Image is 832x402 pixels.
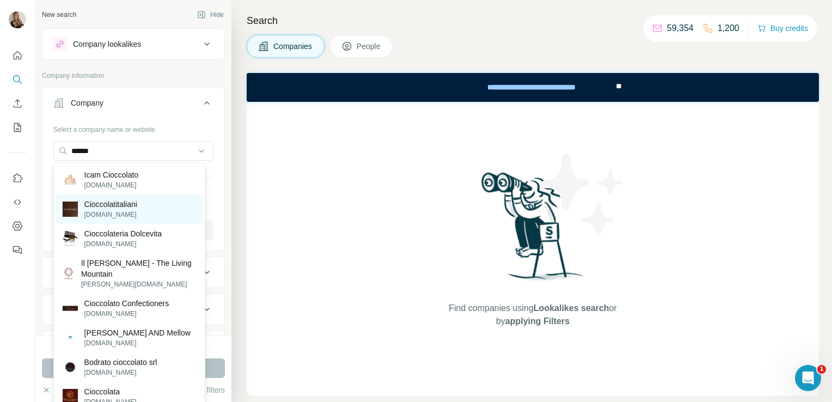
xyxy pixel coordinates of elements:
[63,360,78,375] img: Bodrato cioccolato srl
[247,13,819,28] h4: Search
[63,301,78,316] img: Cioccolato Confectioners
[757,21,808,36] button: Buy credits
[42,296,224,322] button: HQ location
[84,357,157,368] p: Bodrato cioccolato srl
[42,31,224,57] button: Company lookalikes
[84,180,139,190] p: [DOMAIN_NAME]
[505,316,570,326] span: applying Filters
[84,338,191,348] p: [DOMAIN_NAME]
[9,46,26,65] button: Quick start
[84,368,157,377] p: [DOMAIN_NAME]
[795,365,821,391] iframe: Intercom live chat
[84,327,191,338] p: [PERSON_NAME] AND Mellow
[81,279,196,289] p: [PERSON_NAME][DOMAIN_NAME]
[189,7,231,23] button: Hide
[63,172,78,187] img: Icam Cioccolato
[534,303,609,313] span: Lookalikes search
[63,202,78,217] img: Cioccolatitaliani
[73,39,141,50] div: Company lookalikes
[533,145,631,243] img: Surfe Illustration - Stars
[718,22,739,35] p: 1,200
[667,22,694,35] p: 59,354
[42,71,225,81] p: Company information
[84,386,137,397] p: Cioccolata
[84,309,169,319] p: [DOMAIN_NAME]
[357,41,382,52] span: People
[9,192,26,212] button: Use Surfe API
[273,41,313,52] span: Companies
[84,169,139,180] p: Icam Cioccolato
[476,169,590,291] img: Surfe Illustration - Woman searching with binoculars
[9,168,26,188] button: Use Surfe on LinkedIn
[9,94,26,113] button: Enrich CSV
[84,199,137,210] p: Cioccolatitaliani
[9,216,26,236] button: Dashboard
[247,73,819,102] iframe: Banner
[84,298,169,309] p: Cioccolato Confectioners
[81,258,196,279] p: Il [PERSON_NAME] - The Living Mountain
[9,240,26,260] button: Feedback
[84,239,162,249] p: [DOMAIN_NAME]
[42,259,224,285] button: Industry
[9,70,26,89] button: Search
[42,333,224,360] button: Annual revenue ($)
[42,385,73,395] button: Clear
[9,118,26,137] button: My lists
[63,267,75,279] img: Il Ciocco - The Living Mountain
[84,210,137,220] p: [DOMAIN_NAME]
[445,302,620,328] span: Find companies using or by
[817,365,826,374] span: 1
[63,330,78,345] img: Paciocco AND Mellow
[53,120,213,135] div: Select a company name or website
[42,10,76,20] div: New search
[42,90,224,120] button: Company
[9,11,26,28] img: Avatar
[71,98,103,108] div: Company
[84,228,162,239] p: Cioccolateria Dolcevita
[63,231,78,246] img: Cioccolateria Dolcevita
